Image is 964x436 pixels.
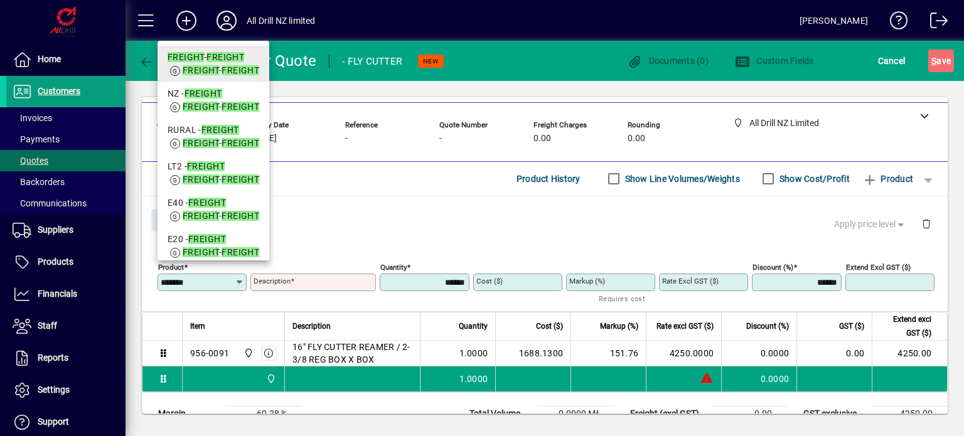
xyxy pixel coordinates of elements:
span: - [183,65,260,75]
mat-label: Description [254,277,291,285]
td: 0.00 [712,406,787,421]
span: Suppliers [38,225,73,235]
div: E20 - [168,233,260,246]
span: Invoices [13,113,52,123]
div: RURAL - [168,124,260,137]
span: - [345,134,348,144]
a: Products [6,247,126,278]
span: Cancel [878,51,906,71]
span: Back [139,56,181,66]
button: Profile [206,9,247,32]
span: Item [190,319,205,333]
span: GST ($) [839,319,864,333]
span: 0.00 [533,134,551,144]
label: Show Line Volumes/Weights [623,173,740,185]
app-page-header-button: Close [148,214,197,225]
mat-label: Product [158,262,184,271]
td: 0.0000 [721,341,796,366]
td: 0.0000 M³ [538,406,614,421]
mat-label: Markup (%) [569,277,605,285]
app-page-header-button: Delete [911,218,941,229]
span: Home [38,54,61,64]
em: FREIGHT [187,161,225,171]
mat-option: RURAL - FREIGHT [158,119,270,155]
a: Reports [6,343,126,374]
span: Cost ($) [536,319,563,333]
a: Backorders [6,171,126,193]
td: 0.00 [796,341,872,366]
span: Documents (0) [627,56,709,66]
span: 16" FLY CUTTER REAMER / 2-3/8 REG BOX X BOX [292,341,412,366]
span: Support [38,417,69,427]
mat-label: Discount (%) [752,262,793,271]
a: Suppliers [6,215,126,246]
td: 1688.1300 [495,341,570,366]
a: Financials [6,279,126,310]
span: - [183,138,260,148]
em: FREIGHT [183,174,219,184]
mat-label: Rate excl GST ($) [662,277,719,285]
span: ave [931,51,951,71]
span: - [183,102,260,112]
em: FREIGHT [183,65,219,75]
span: Apply price level [834,218,907,231]
a: Logout [921,3,948,43]
em: FREIGHT [183,211,219,221]
label: Show Cost/Profit [777,173,850,185]
span: Product History [517,169,581,189]
mat-label: Extend excl GST ($) [846,262,911,271]
td: 151.76 [570,341,646,366]
em: FREIGHT [188,198,226,208]
span: Communications [13,198,87,208]
em: FREIGHT [222,211,259,221]
a: Home [6,44,126,75]
a: Communications [6,193,126,214]
span: Customers [38,86,80,96]
button: Apply price level [829,213,912,235]
span: Products [38,257,73,267]
em: FREIGHT [183,138,219,148]
span: 1.0000 [459,373,488,385]
mat-label: Cost ($) [476,277,503,285]
a: Payments [6,129,126,150]
div: LT2 - [168,160,260,173]
em: FREIGHT [222,65,259,75]
em: FREIGHT [183,102,219,112]
a: Settings [6,375,126,406]
mat-hint: Requires cost [599,291,645,306]
td: 4250.00 [872,341,947,366]
em: FREIGHT [222,138,259,148]
mat-option: LT2 - FREIGHT [158,155,270,191]
td: 60.28 % [227,406,303,421]
span: S [931,56,936,66]
a: Staff [6,311,126,342]
em: FREIGHT [201,125,239,135]
div: All Drill NZ limited [247,11,316,31]
td: GST exclusive [797,406,872,421]
div: E40 - [168,196,260,210]
a: Knowledge Base [881,3,908,43]
em: FREIGHT [222,247,259,257]
span: All Drill NZ Limited [263,372,277,386]
td: 4250.00 [872,406,948,421]
span: Settings [38,385,70,395]
div: Product [142,196,948,242]
button: Custom Fields [732,50,817,72]
em: FREIGHT [168,52,204,62]
span: Payments [13,134,60,144]
button: Back [136,50,184,72]
span: Quantity [459,319,488,333]
button: Save [928,50,954,72]
span: NEW [423,57,439,65]
mat-option: E20 - FREIGHT [158,228,270,264]
div: - [168,51,260,64]
div: NZ - [168,87,260,100]
span: Backorders [13,177,65,187]
span: Discount (%) [746,319,789,333]
button: Delete [911,209,941,239]
span: - [183,174,260,184]
span: Description [292,319,331,333]
div: 956-0091 [190,347,229,359]
button: Product History [511,167,586,190]
span: Custom Fields [735,56,814,66]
